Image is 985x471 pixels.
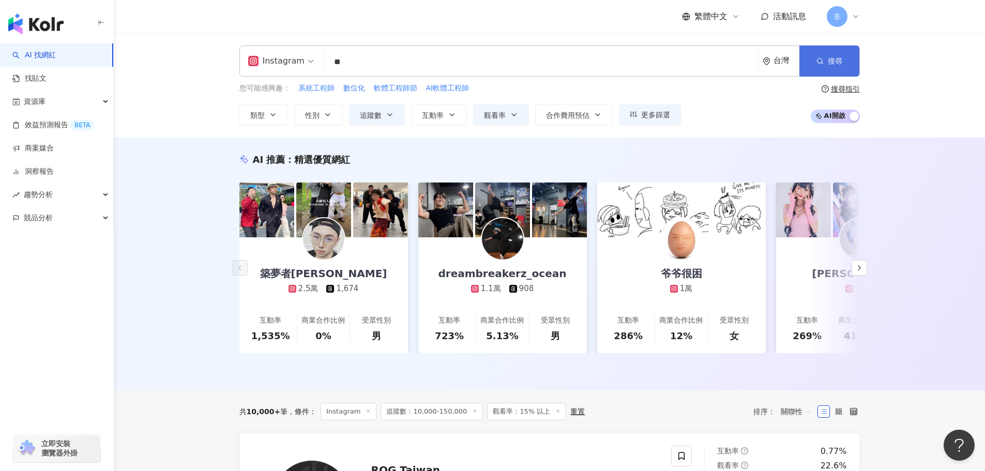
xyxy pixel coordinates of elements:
span: question-circle [822,85,829,93]
img: KOL Avatar [840,218,881,260]
button: 互動率 [411,104,467,125]
div: 商業合作比例 [838,315,882,326]
div: 排序： [753,403,817,420]
img: post-image [475,183,530,237]
span: 軟體工程師節 [374,83,417,94]
a: dreambreakerz_ocean1.1萬908互動率723%商業合作比例5.13%受眾性別男 [418,237,587,353]
img: post-image [418,183,473,237]
button: 觀看率 [473,104,529,125]
span: 資源庫 [24,90,46,113]
img: post-image [239,183,294,237]
div: 互動率 [796,315,818,326]
img: KOL Avatar [482,218,523,260]
span: 觀看率 [717,461,739,469]
span: 系統工程師 [298,83,335,94]
div: 重置 [570,407,585,416]
span: 繁體中文 [694,11,728,22]
span: 合作費用預估 [546,111,589,119]
div: AI 推薦 ： [253,153,351,166]
div: 908 [519,283,534,294]
button: 更多篩選 [619,104,681,125]
div: 286% [614,329,643,342]
img: post-image [711,183,766,237]
span: 非 [834,11,841,22]
span: 關聯性 [781,403,812,420]
img: post-image [776,183,831,237]
span: 10,000+ [247,407,281,416]
img: post-image [833,183,888,237]
div: 12% [670,329,692,342]
span: 競品分析 [24,206,53,230]
div: 受眾性別 [362,315,391,326]
div: 商業合作比例 [301,315,345,326]
img: KOL Avatar [661,218,702,260]
span: 追蹤數：10,000-150,000 [381,403,483,420]
span: 性別 [305,111,320,119]
div: 0.77% [821,446,847,457]
div: [PERSON_NAME] [802,266,919,281]
span: 觀看率：15% 以上 [487,403,566,420]
span: 互動率 [717,447,739,455]
span: 活動訊息 [773,11,806,21]
span: 觀看率 [484,111,506,119]
div: 0% [315,329,331,342]
div: 共 筆 [239,407,288,416]
span: rise [12,191,20,199]
div: 互動率 [617,315,639,326]
img: post-image [597,183,652,237]
div: 男 [372,329,381,342]
button: 類型 [239,104,288,125]
img: logo [8,13,64,34]
button: 追蹤數 [349,104,405,125]
div: 互動率 [438,315,460,326]
span: question-circle [741,447,748,454]
button: 合作費用預估 [535,104,613,125]
img: chrome extension [17,440,37,457]
div: 1,535% [251,329,290,342]
a: 洞察報告 [12,166,54,177]
div: 1萬 [680,283,693,294]
div: 互動率 [260,315,281,326]
div: 1.1萬 [855,283,875,294]
a: searchAI 找網紅 [12,50,56,60]
span: environment [763,57,770,65]
img: post-image [296,183,351,237]
a: 築夢者[PERSON_NAME]2.5萬1,674互動率1,535%商業合作比例0%受眾性別男 [239,237,408,353]
img: KOL Avatar [303,218,344,260]
span: 搜尋 [828,57,842,65]
span: 更多篩選 [641,111,670,119]
div: 女 [730,329,739,342]
span: 條件 ： [287,407,316,416]
span: question-circle [741,462,748,469]
div: 41.2% [844,329,876,342]
span: Instagram [321,403,376,420]
div: 商業合作比例 [480,315,524,326]
a: 找貼文 [12,73,47,84]
div: 269% [793,329,822,342]
div: 築夢者[PERSON_NAME] [250,266,398,281]
button: 數位化 [343,83,366,94]
button: 軟體工程師節 [373,83,418,94]
div: 商業合作比例 [659,315,703,326]
span: 互動率 [422,111,444,119]
div: 受眾性別 [720,315,749,326]
img: post-image [654,183,709,237]
div: 5.13% [486,329,518,342]
div: 受眾性別 [541,315,570,326]
span: 類型 [250,111,265,119]
span: 追蹤數 [360,111,382,119]
iframe: Help Scout Beacon - Open [944,430,975,461]
button: 性別 [294,104,343,125]
a: [PERSON_NAME]1.1萬互動率269%商業合作比例41.2%受眾性別男 [776,237,945,353]
div: dreambreakerz_ocean [428,266,577,281]
span: 立即安裝 瀏覽器外掛 [41,439,78,458]
span: 精選優質網紅 [294,154,350,165]
div: Instagram [248,53,305,69]
div: 2.5萬 [298,283,319,294]
span: 趨勢分析 [24,183,53,206]
a: 爷爷很困1萬互動率286%商業合作比例12%受眾性別女 [597,237,766,353]
button: AI軟體工程師 [426,83,470,94]
a: chrome extension立即安裝 瀏覽器外掛 [13,434,100,462]
img: post-image [532,183,587,237]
